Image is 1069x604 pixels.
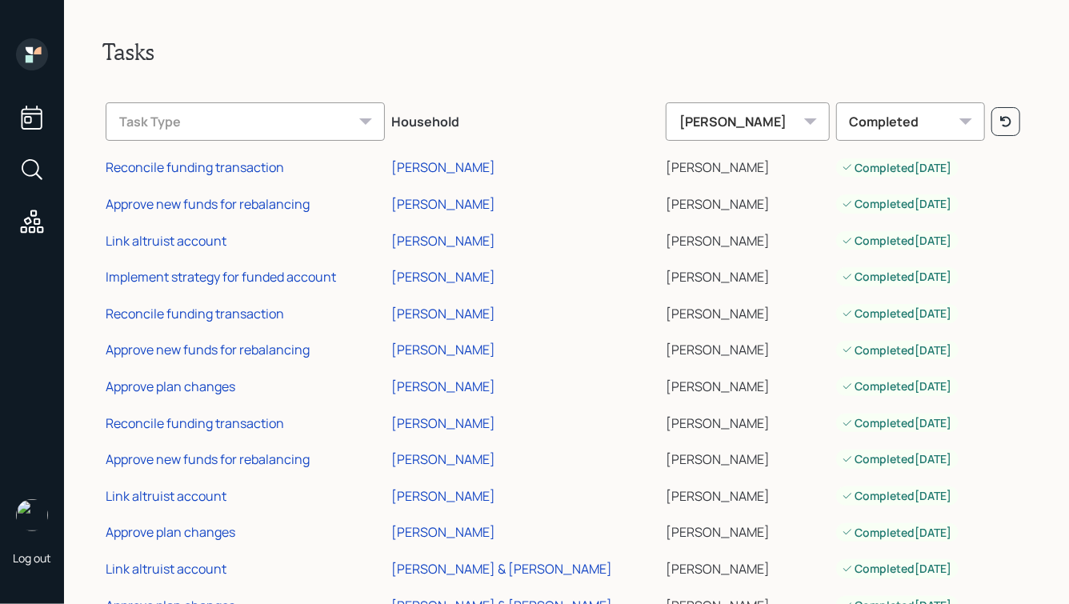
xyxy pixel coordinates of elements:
[16,499,48,531] img: hunter_neumayer.jpg
[663,220,832,257] td: [PERSON_NAME]
[663,548,832,585] td: [PERSON_NAME]
[391,487,495,505] div: [PERSON_NAME]
[843,451,952,467] div: Completed [DATE]
[106,158,284,176] div: Reconcile funding transaction
[391,305,495,322] div: [PERSON_NAME]
[102,38,1031,66] h2: Tasks
[663,256,832,293] td: [PERSON_NAME]
[843,269,952,285] div: Completed [DATE]
[391,158,495,176] div: [PERSON_NAME]
[391,232,495,250] div: [PERSON_NAME]
[106,560,226,578] div: Link altruist account
[663,438,832,475] td: [PERSON_NAME]
[663,183,832,220] td: [PERSON_NAME]
[843,525,952,541] div: Completed [DATE]
[843,196,952,212] div: Completed [DATE]
[391,195,495,213] div: [PERSON_NAME]
[106,341,310,358] div: Approve new funds for rebalancing
[13,550,51,566] div: Log out
[843,306,952,322] div: Completed [DATE]
[843,488,952,504] div: Completed [DATE]
[663,475,832,512] td: [PERSON_NAME]
[391,268,495,286] div: [PERSON_NAME]
[106,268,336,286] div: Implement strategy for funded account
[106,523,235,541] div: Approve plan changes
[843,160,952,176] div: Completed [DATE]
[106,378,235,395] div: Approve plan changes
[106,102,385,141] div: Task Type
[391,341,495,358] div: [PERSON_NAME]
[106,450,310,468] div: Approve new funds for rebalancing
[391,523,495,541] div: [PERSON_NAME]
[663,402,832,439] td: [PERSON_NAME]
[663,147,832,184] td: [PERSON_NAME]
[843,415,952,431] div: Completed [DATE]
[666,102,829,141] div: [PERSON_NAME]
[843,561,952,577] div: Completed [DATE]
[391,560,612,578] div: [PERSON_NAME] & [PERSON_NAME]
[843,233,952,249] div: Completed [DATE]
[843,378,952,394] div: Completed [DATE]
[663,512,832,549] td: [PERSON_NAME]
[843,342,952,358] div: Completed [DATE]
[663,330,832,366] td: [PERSON_NAME]
[391,450,495,468] div: [PERSON_NAME]
[388,91,663,147] th: Household
[391,378,495,395] div: [PERSON_NAME]
[391,414,495,432] div: [PERSON_NAME]
[106,195,310,213] div: Approve new funds for rebalancing
[106,487,226,505] div: Link altruist account
[106,305,284,322] div: Reconcile funding transaction
[106,414,284,432] div: Reconcile funding transaction
[663,366,832,402] td: [PERSON_NAME]
[663,293,832,330] td: [PERSON_NAME]
[836,102,985,141] div: Completed
[106,232,226,250] div: Link altruist account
